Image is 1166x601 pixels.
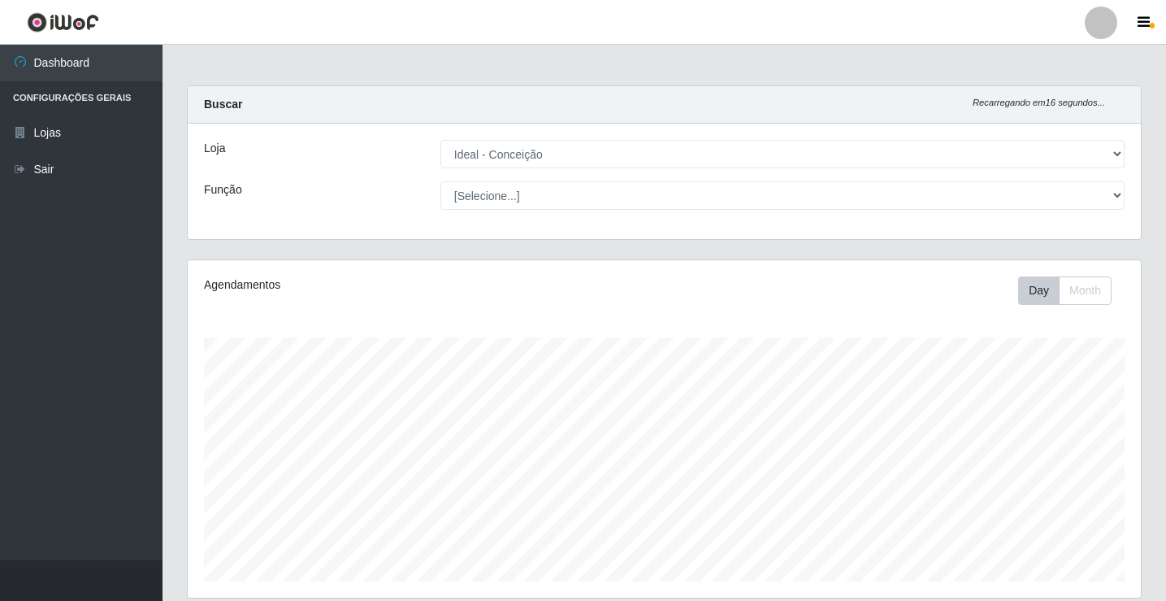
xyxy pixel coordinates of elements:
[204,98,242,111] strong: Buscar
[204,277,574,294] div: Agendamentos
[204,181,242,198] label: Função
[1059,277,1112,305] button: Month
[973,98,1105,107] i: Recarregando em 16 segundos...
[204,140,225,157] label: Loja
[1018,277,1060,305] button: Day
[1018,277,1112,305] div: First group
[1018,277,1125,305] div: Toolbar with button groups
[27,12,99,33] img: CoreUI Logo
